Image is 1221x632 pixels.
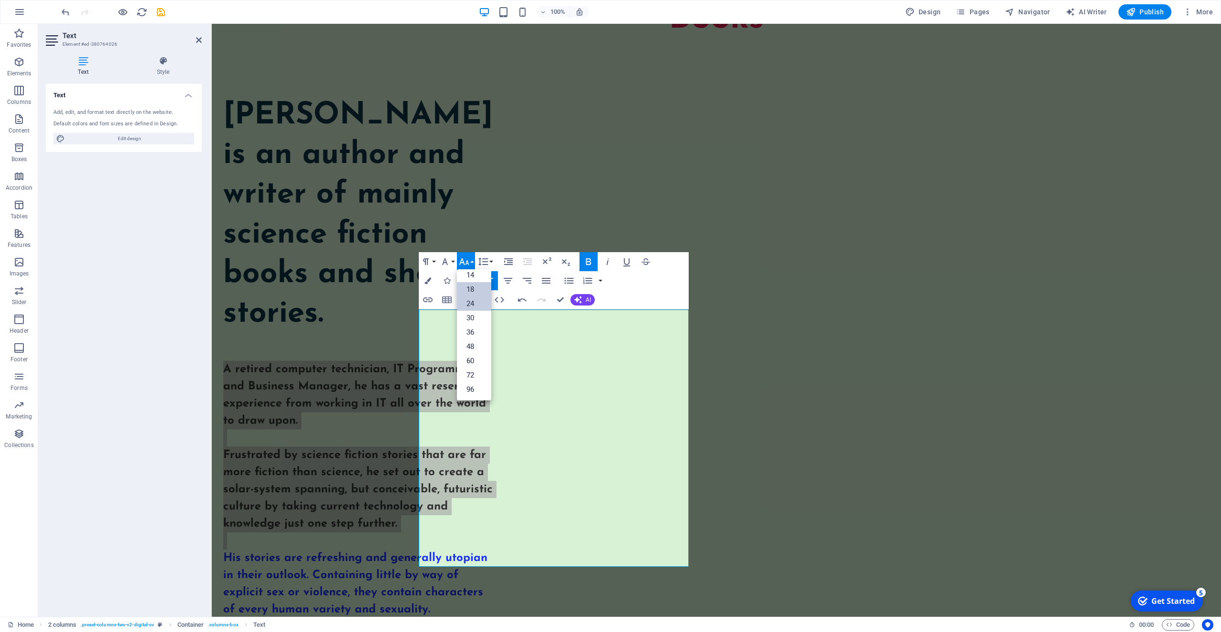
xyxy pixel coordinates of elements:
[597,271,604,290] button: Ordered List
[10,356,28,363] p: Footer
[6,184,32,192] p: Accordion
[952,4,993,20] button: Pages
[551,290,569,309] button: Confirm (Ctrl+⏎)
[575,8,584,16] i: On resize automatically adjust zoom level to fit chosen device.
[136,6,147,18] button: reload
[599,252,617,271] button: Italic (Ctrl+I)
[10,213,28,220] p: Tables
[1126,7,1164,17] span: Publish
[457,325,491,339] a: 36
[536,6,570,18] button: 100%
[7,70,31,77] p: Elements
[48,619,77,631] span: Click to select. Double-click to edit
[1001,4,1054,20] button: Navigator
[570,294,595,306] button: AI
[1162,619,1194,631] button: Code
[1005,7,1050,17] span: Navigator
[490,290,508,309] button: HTML
[60,7,71,18] i: Undo: Change text (Ctrl+Z)
[499,252,517,271] button: Increase Indent
[8,241,31,249] p: Features
[3,4,75,25] div: Get Started 5 items remaining, 0% complete
[1202,619,1213,631] button: Usercentrics
[476,252,494,271] button: Line Height
[419,252,437,271] button: Paragraph Format
[177,619,204,631] span: Click to select. Double-click to edit
[419,271,437,290] button: Colors
[124,56,202,76] h4: Style
[8,619,34,631] a: Click to cancel selection. Double-click to open Pages
[557,252,575,271] button: Subscript
[7,98,31,106] p: Columns
[518,252,537,271] button: Decrease Indent
[136,7,147,18] i: Reload page
[579,252,598,271] button: Bold (Ctrl+B)
[11,340,275,403] span: A retired computer technician, IT Programme and Business Manager, he has a vast reserve of experi...
[538,252,556,271] button: Superscript
[48,619,266,631] nav: breadcrumb
[253,619,265,631] span: Click to select. Double-click to edit
[457,252,475,271] button: Font Size
[457,296,491,311] a: 24
[637,252,655,271] button: Strikethrough
[438,290,456,309] button: Insert Table
[62,31,202,40] h2: Text
[23,9,67,20] div: Get Started
[457,269,491,400] div: Font Size
[117,6,128,18] button: Click here to leave preview mode and continue editing
[1062,4,1111,20] button: AI Writer
[518,271,536,290] button: Align Right
[1179,4,1217,20] button: More
[457,354,491,368] a: 60
[68,1,78,10] div: 5
[586,297,591,303] span: AI
[513,290,531,309] button: Undo (Ctrl+Z)
[1118,4,1171,20] button: Publish
[46,84,202,101] h4: Text
[457,382,491,397] a: 96
[905,7,941,17] span: Design
[9,127,30,134] p: Content
[457,311,491,325] a: 30
[901,4,945,20] div: Design (Ctrl+Alt+Y)
[53,109,194,117] div: Add, edit, and format text directly on the website.
[60,6,71,18] button: undo
[1129,619,1154,631] h6: Session time
[499,271,517,290] button: Align Center
[1146,621,1147,628] span: :
[6,413,32,420] p: Marketing
[158,622,162,627] i: This element is a customizable preset
[438,271,456,290] button: Icons
[46,56,124,76] h4: Text
[1139,619,1154,631] span: 00 00
[11,155,27,163] p: Boxes
[10,384,28,392] p: Forms
[4,441,33,449] p: Collections
[10,270,29,277] p: Images
[68,133,191,144] span: Edit design
[579,271,597,290] button: Ordered List
[53,120,194,128] div: Default colors and font sizes are defined in Design.
[550,6,566,18] h6: 100%
[12,298,27,306] p: Slider
[457,339,491,354] a: 48
[901,4,945,20] button: Design
[155,7,166,18] i: Save (Ctrl+S)
[1066,7,1107,17] span: AI Writer
[618,252,636,271] button: Underline (Ctrl+U)
[80,619,154,631] span: . preset-columns-two-v2-digital-cv
[7,41,31,49] p: Favorites
[1166,619,1190,631] span: Code
[419,290,437,309] button: Insert Link
[560,271,578,290] button: Unordered List
[956,7,989,17] span: Pages
[11,529,276,591] strong: His stories are refreshing and generally utopian in their outlook. Containing little by way of ex...
[53,133,194,144] button: Edit design
[457,268,491,282] a: 14
[532,290,550,309] button: Redo (Ctrl+Shift+Z)
[11,426,281,506] strong: Frustrated by science fiction stories that are far more fiction than science, he set out to creat...
[457,368,491,382] a: 72
[155,6,166,18] button: save
[438,252,456,271] button: Font Family
[1183,7,1213,17] span: More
